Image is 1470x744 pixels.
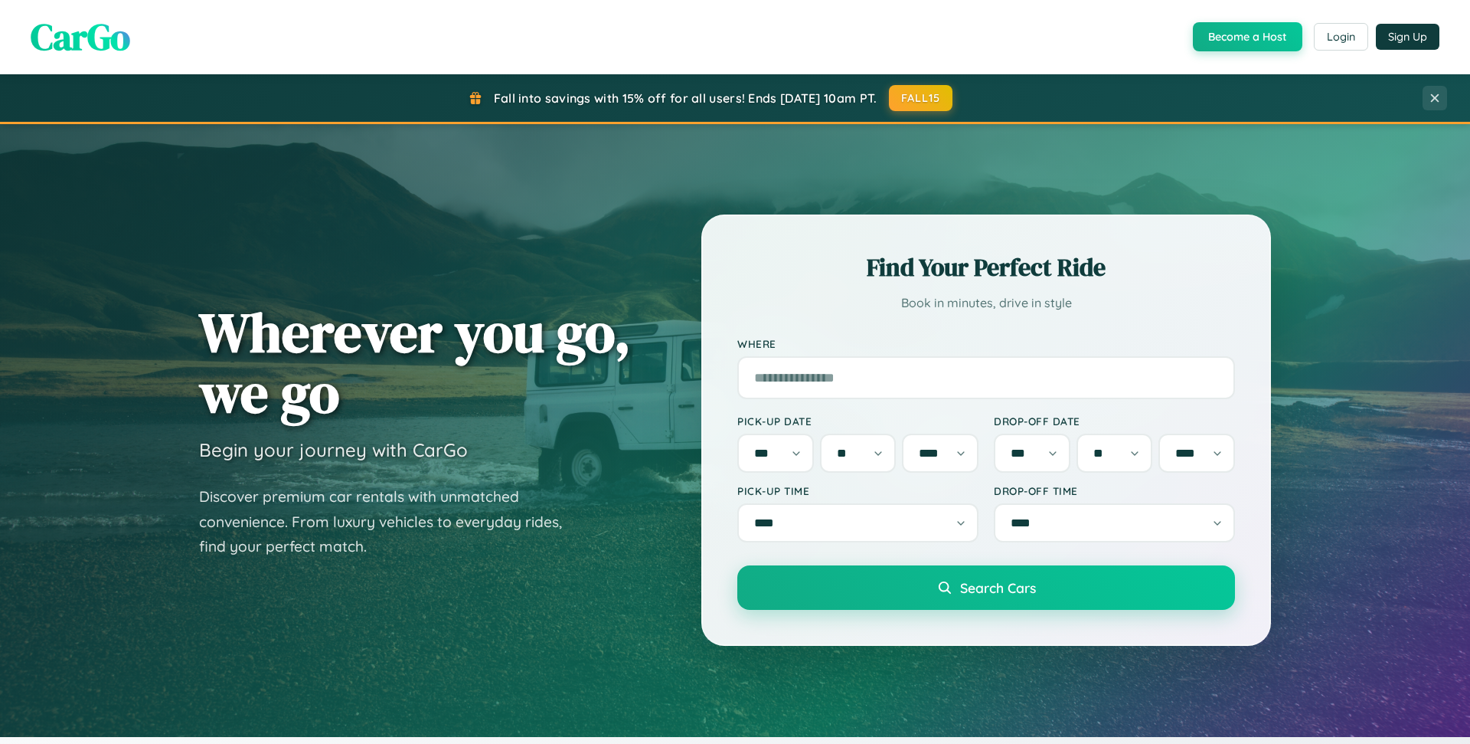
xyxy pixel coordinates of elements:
[1376,24,1439,50] button: Sign Up
[737,337,1235,350] label: Where
[1314,23,1368,51] button: Login
[199,438,468,461] h3: Begin your journey with CarGo
[994,415,1235,428] label: Drop-off Date
[889,85,953,111] button: FALL15
[494,90,877,106] span: Fall into savings with 15% off for all users! Ends [DATE] 10am PT.
[737,484,978,497] label: Pick-up Time
[199,484,582,559] p: Discover premium car rentals with unmatched convenience. From luxury vehicles to everyday rides, ...
[737,251,1235,284] h2: Find Your Perfect Ride
[737,415,978,428] label: Pick-up Date
[1193,22,1302,51] button: Become a Host
[737,292,1235,314] p: Book in minutes, drive in style
[994,484,1235,497] label: Drop-off Time
[960,579,1036,596] span: Search Cars
[737,565,1235,610] button: Search Cars
[199,302,631,423] h1: Wherever you go, we go
[31,11,130,62] span: CarGo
